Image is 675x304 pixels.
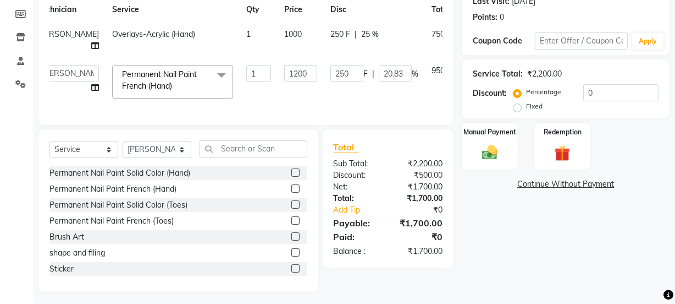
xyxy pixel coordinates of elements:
[112,29,195,39] span: Overlays-Acrylic (Hand)
[330,29,350,40] span: 250 F
[172,81,177,91] a: x
[325,204,399,216] a: Add Tip
[388,158,451,170] div: ₹2,200.00
[473,88,507,99] div: Discount:
[464,178,667,190] a: Continue Without Payment
[334,142,359,153] span: Total
[325,158,388,170] div: Sub Total:
[473,68,523,80] div: Service Total:
[473,35,535,47] div: Coupon Code
[388,230,451,243] div: ₹0
[49,167,190,179] div: Permanent Nail Paint Solid Color (Hand)
[388,246,451,257] div: ₹1,700.00
[550,144,575,163] img: _gift.svg
[49,183,176,195] div: Permanent Nail Paint French (Hand)
[526,87,561,97] label: Percentage
[49,247,105,259] div: shape and filing
[388,170,451,181] div: ₹500.00
[325,246,388,257] div: Balance :
[388,216,451,230] div: ₹1,700.00
[325,181,388,193] div: Net:
[526,101,543,111] label: Fixed
[388,181,451,193] div: ₹1,700.00
[325,170,388,181] div: Discount:
[122,69,197,91] span: Permanent Nail Paint French (Hand)
[527,68,562,80] div: ₹2,200.00
[246,29,251,39] span: 1
[355,29,357,40] span: |
[200,140,307,158] input: Search or Scan
[477,144,502,162] img: _cash.svg
[372,68,374,80] span: |
[463,127,516,137] label: Manual Payment
[535,32,628,50] input: Enter Offer / Coupon Code
[284,29,302,39] span: 1000
[388,193,451,204] div: ₹1,700.00
[431,66,445,75] span: 950
[325,216,388,230] div: Payable:
[544,127,582,137] label: Redemption
[49,199,187,211] div: Permanent Nail Paint Solid Color (Toes)
[325,230,388,243] div: Paid:
[500,12,504,23] div: 0
[632,33,663,50] button: Apply
[399,204,451,216] div: ₹0
[37,29,99,39] span: [PERSON_NAME]
[49,215,174,227] div: Permanent Nail Paint French (Toes)
[363,68,368,80] span: F
[325,193,388,204] div: Total:
[361,29,379,40] span: 25 %
[49,263,74,275] div: Sticker
[49,231,84,243] div: Brush Art
[431,29,445,39] span: 750
[412,68,418,80] span: %
[473,12,497,23] div: Points:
